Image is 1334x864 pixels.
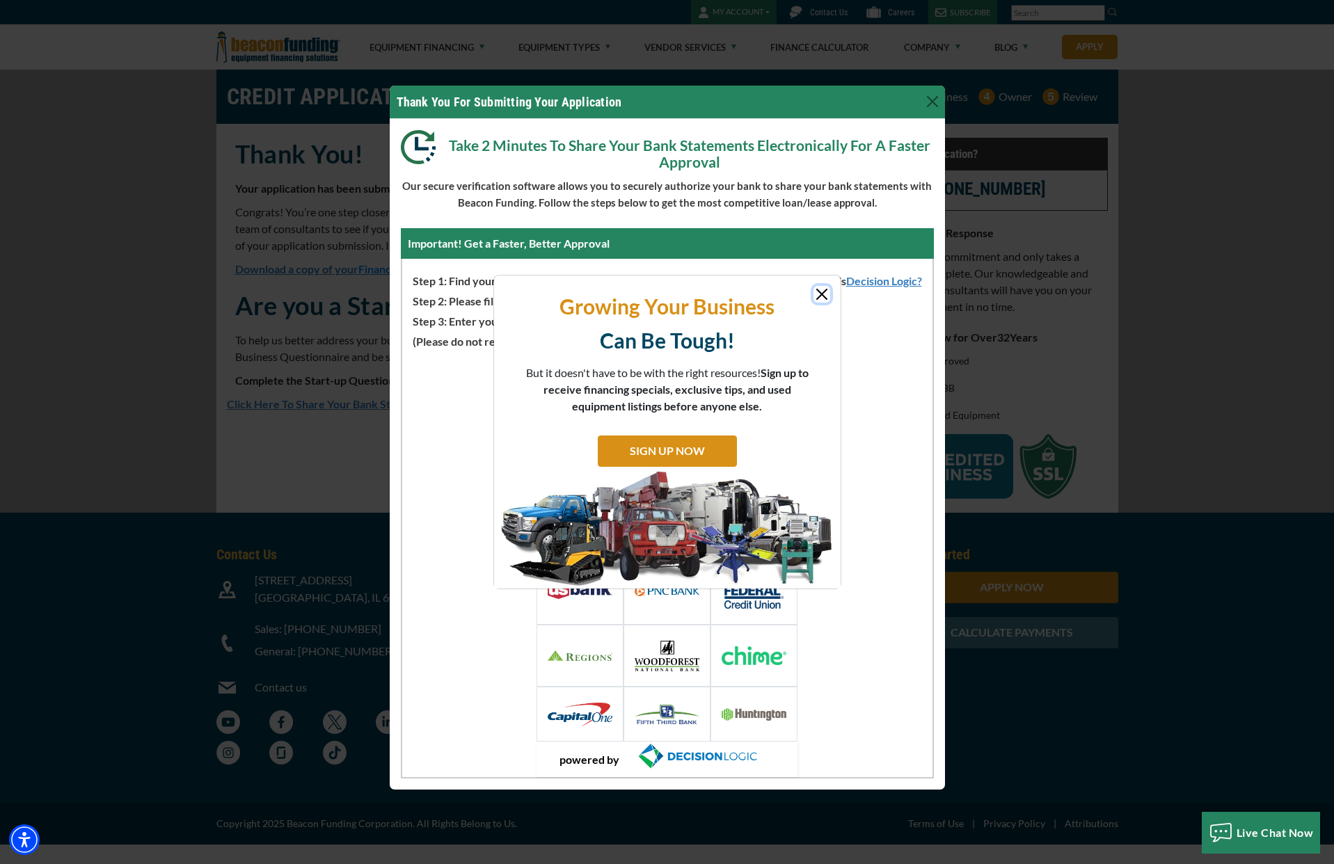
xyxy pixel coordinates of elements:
p: Can Be Tough! [505,327,830,354]
button: Live Chat Now [1202,812,1321,854]
span: Sign up to receive financing specials, exclusive tips, and used equipment listings before anyone ... [543,366,809,413]
img: SIGN UP NOW [494,470,841,589]
div: Accessibility Menu [9,824,40,855]
a: SIGN UP NOW [598,435,737,467]
p: But it doesn't have to be with the right resources! [525,365,809,415]
button: Close [813,286,830,303]
span: Live Chat Now [1237,826,1314,839]
p: Growing Your Business [505,293,830,320]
